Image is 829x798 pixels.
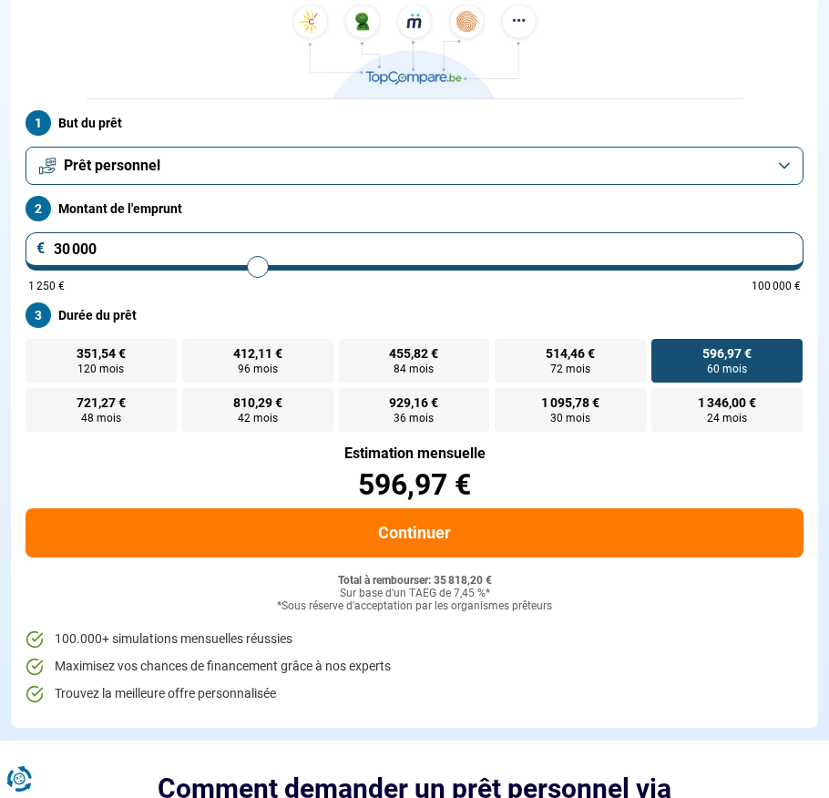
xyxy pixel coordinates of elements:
[81,413,121,424] span: 48 mois
[26,630,803,649] li: 100.000+ simulations mensuelles réussies
[26,446,803,461] div: Estimation mensuelle
[26,588,803,600] div: Sur base d'un TAEG de 7,45 %*
[707,413,747,424] span: 24 mois
[752,281,801,292] span: 100 000 €
[541,396,599,409] span: 1 095,78 €
[287,5,542,98] img: TopCompare.be
[26,600,803,613] div: *Sous réserve d'acceptation par les organismes prêteurs
[26,196,803,221] label: Montant de l'emprunt
[26,508,803,558] button: Continuer
[26,302,803,328] label: Durée du prêt
[26,575,803,588] div: Total à rembourser: 35 818,20 €
[389,396,438,409] span: 929,16 €
[389,347,438,360] span: 455,82 €
[77,363,124,374] span: 120 mois
[707,363,747,374] span: 60 mois
[26,685,803,703] li: Trouvez la meilleure offre personnalisée
[26,470,803,499] div: 596,97 €
[238,363,278,374] span: 96 mois
[233,347,282,360] span: 412,11 €
[64,156,160,176] span: Prêt personnel
[26,110,803,136] label: But du prêt
[546,347,595,360] span: 514,46 €
[26,658,803,676] li: Maximisez vos chances de financement grâce à nos experts
[36,241,46,256] span: €
[394,413,434,424] span: 36 mois
[550,413,590,424] span: 30 mois
[233,396,282,409] span: 810,29 €
[28,281,65,292] span: 1 250 €
[702,347,752,360] span: 596,97 €
[26,147,803,185] button: Prêt personnel
[77,396,126,409] span: 721,27 €
[394,363,434,374] span: 84 mois
[77,347,126,360] span: 351,54 €
[550,363,590,374] span: 72 mois
[698,396,756,409] span: 1 346,00 €
[238,413,278,424] span: 42 mois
